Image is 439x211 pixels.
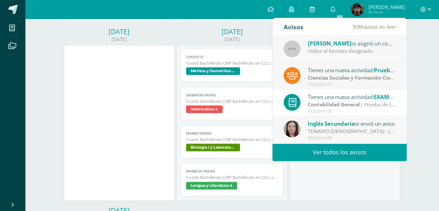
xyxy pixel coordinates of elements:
[186,182,237,190] span: Lengua y Literatura 4
[308,120,355,127] span: Inglés Secundaria
[186,106,223,113] span: Matemática 4
[308,82,396,87] div: Octubre 09
[308,74,396,81] div: | Prueba de Logro
[308,135,396,141] div: Octubre 08
[273,144,407,161] a: Ver todos los avisos
[177,27,287,36] div: [DATE]
[284,40,301,57] img: 60x60
[308,128,396,135] div: TEMARIO INGLÉS - KRISSETE RIVAS: Buenas tardes estimados estudiantes, Estoy enviando nuevamente e...
[181,125,284,158] a: EXAMEN UNIDADCuarto Bachillerato CMP Bachillerato en CCLL con Orientación en ComputaciónBiología ...
[186,55,279,59] span: Conducta
[374,93,438,101] span: EXAMEN DE IVA UNIDAD
[177,36,287,43] div: [DATE]
[186,67,240,75] span: Méritos y Deméritos 4to. [PERSON_NAME]. en CCLL. "E"
[351,3,364,16] img: a12cd7d015d8715c043ec03b48450893.png
[308,119,396,128] div: te envió un aviso
[308,109,396,114] div: Octubre 08
[284,121,301,137] img: 8af0450cf43d44e38c4a1497329761f3.png
[308,93,396,101] div: Tienes una nueva actividad:
[308,74,413,81] strong: Ciencias Sociales y Formación Ciudadana 4
[368,10,405,15] span: Mi Perfil
[187,137,279,142] span: Cuarto Bachillerato CMP Bachillerato en CCLL con Orientación en Computación
[64,27,175,36] div: [DATE]
[181,87,284,120] a: Examen de unidadCuarto Bachillerato CMP Bachillerato en CCLL con Orientación en ComputaciónMatemá...
[308,66,396,74] div: Tienes una nueva actividad:
[186,170,279,174] span: Prueba de unidad
[284,18,303,36] div: Avisos
[308,101,360,108] strong: Contabilidad General
[187,60,279,66] span: Cuarto Bachillerato CMP Bachillerato en CCLL con Orientación en Computación
[181,49,284,82] a: ConductaCuarto Bachillerato CMP Bachillerato en CCLL con Orientación en ComputaciónMéritos y Demé...
[186,93,279,97] span: Examen de unidad
[187,175,279,180] span: Cuarto Bachillerato CMP Bachillerato en CCLL con Orientación en Computación
[308,47,396,55] div: Utilice el formato designado
[352,23,364,30] span: 3086
[187,99,279,104] span: Cuarto Bachillerato CMP Bachillerato en CCLL con Orientación en Computación
[181,164,284,197] a: Prueba de unidadCuarto Bachillerato CMP Bachillerato en CCLL con Orientación en ComputaciónLengua...
[308,40,351,47] span: [PERSON_NAME]
[186,131,279,136] span: EXAMEN UNIDAD
[308,101,396,108] div: | Prueba de Logro
[352,23,396,30] span: avisos sin leer
[368,4,405,10] span: [PERSON_NAME]
[186,144,240,151] span: Biología I y Laboratorio
[308,39,396,47] div: te asignó un comentario en 'Parcial " Medición de Densidades"' para 'Física I'
[64,36,175,43] div: [DATE]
